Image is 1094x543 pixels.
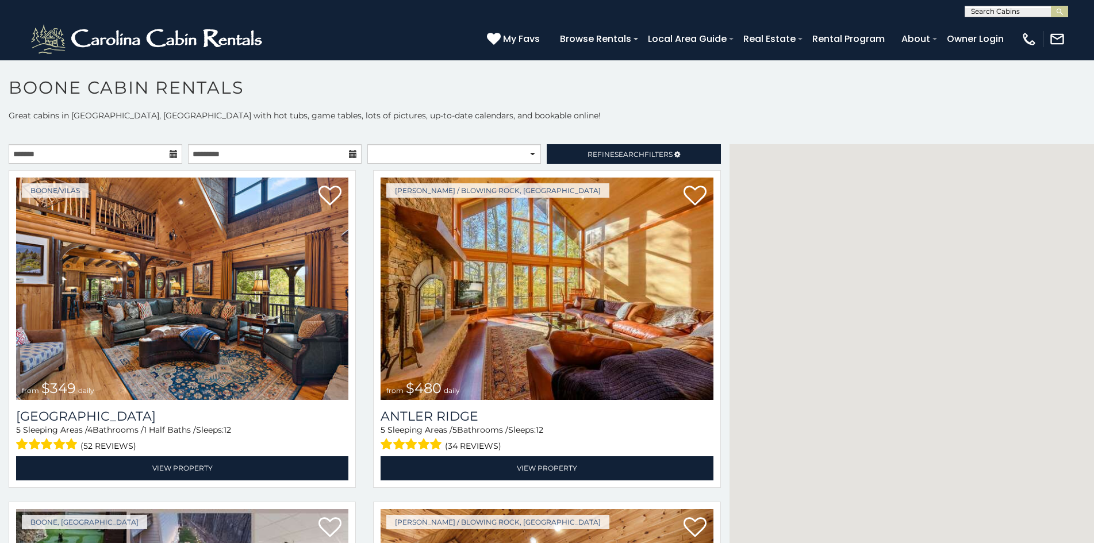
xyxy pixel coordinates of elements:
span: $349 [41,380,76,396]
div: Sleeping Areas / Bathrooms / Sleeps: [381,424,713,453]
span: daily [444,386,460,395]
a: Owner Login [941,29,1009,49]
span: 12 [224,425,231,435]
a: Add to favorites [318,184,341,209]
span: My Favs [503,32,540,46]
div: Sleeping Areas / Bathrooms / Sleeps: [16,424,348,453]
a: RefineSearchFilters [547,144,720,164]
a: Add to favorites [684,516,707,540]
a: Antler Ridge from $480 daily [381,178,713,400]
span: 5 [16,425,21,435]
img: Antler Ridge [381,178,713,400]
img: phone-regular-white.png [1021,31,1037,47]
h3: Diamond Creek Lodge [16,409,348,424]
span: (52 reviews) [80,438,136,453]
span: Search [615,150,644,159]
a: View Property [16,456,348,480]
a: About [896,29,936,49]
a: Boone/Vilas [22,183,89,198]
img: Diamond Creek Lodge [16,178,348,400]
span: 5 [381,425,385,435]
span: 1 Half Baths / [144,425,196,435]
a: Diamond Creek Lodge from $349 daily [16,178,348,400]
span: daily [78,386,94,395]
a: Browse Rentals [554,29,637,49]
img: White-1-2.png [29,22,267,56]
a: Boone, [GEOGRAPHIC_DATA] [22,515,147,529]
span: 12 [536,425,543,435]
a: Local Area Guide [642,29,732,49]
a: View Property [381,456,713,480]
span: (34 reviews) [445,438,501,453]
span: 5 [452,425,457,435]
span: 4 [87,425,93,435]
a: [PERSON_NAME] / Blowing Rock, [GEOGRAPHIC_DATA] [386,183,609,198]
span: from [22,386,39,395]
a: Real Estate [738,29,801,49]
a: Antler Ridge [381,409,713,424]
a: Add to favorites [318,516,341,540]
span: Refine Filters [588,150,673,159]
span: from [386,386,404,395]
a: My Favs [487,32,543,47]
img: mail-regular-white.png [1049,31,1065,47]
a: [GEOGRAPHIC_DATA] [16,409,348,424]
a: [PERSON_NAME] / Blowing Rock, [GEOGRAPHIC_DATA] [386,515,609,529]
span: $480 [406,380,442,396]
a: Rental Program [807,29,890,49]
a: Add to favorites [684,184,707,209]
